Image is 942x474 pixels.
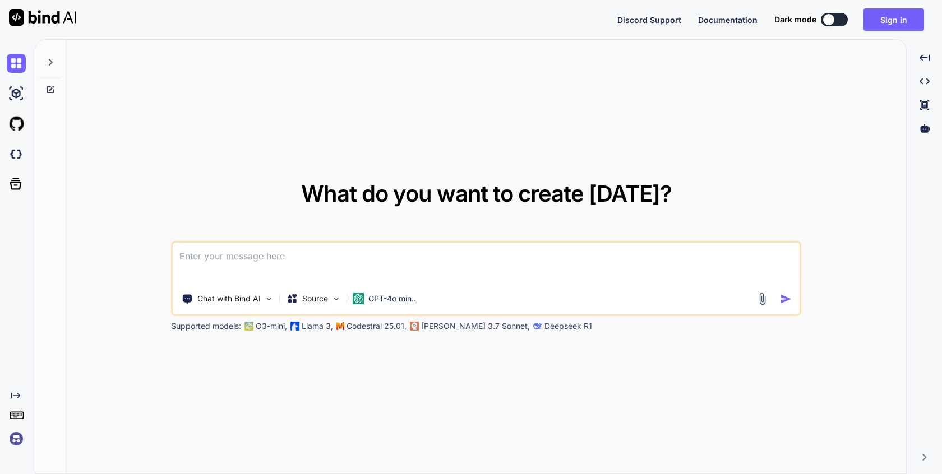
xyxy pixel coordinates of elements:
[244,322,253,331] img: GPT-4
[368,293,416,304] p: GPT-4o min..
[171,320,241,332] p: Supported models:
[197,293,261,304] p: Chat with Bind AI
[756,292,769,305] img: attachment
[7,54,26,73] img: chat
[302,320,333,332] p: Llama 3,
[410,322,419,331] img: claude
[353,293,364,304] img: GPT-4o mini
[347,320,407,332] p: Codestral 25.01,
[256,320,287,332] p: O3-mini,
[7,84,26,103] img: ai-studio
[617,14,681,26] button: Discord Support
[7,114,26,133] img: githubLight
[9,9,76,26] img: Bind AI
[331,294,341,304] img: Pick Models
[264,294,274,304] img: Pick Tools
[7,145,26,164] img: darkCloudIdeIcon
[863,8,924,31] button: Sign in
[544,320,592,332] p: Deepseek R1
[780,293,792,305] img: icon
[533,322,542,331] img: claude
[421,320,530,332] p: [PERSON_NAME] 3.7 Sonnet,
[698,14,758,26] button: Documentation
[290,322,299,331] img: Llama2
[302,293,328,304] p: Source
[617,15,681,25] span: Discord Support
[7,429,26,448] img: signin
[698,15,758,25] span: Documentation
[301,180,672,207] span: What do you want to create [DATE]?
[336,322,344,330] img: Mistral-AI
[774,14,816,25] span: Dark mode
